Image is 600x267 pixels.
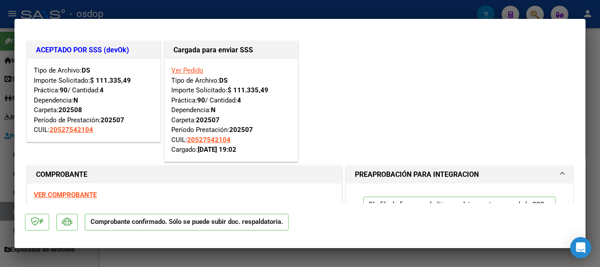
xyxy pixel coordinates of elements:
strong: N [211,106,216,114]
h1: PREAPROBACIÓN PARA INTEGRACION [355,169,479,180]
a: Ver Pedido [171,66,203,74]
p: El afiliado figura en el ultimo padrón que tenemos de la SSS de [363,197,556,230]
strong: 202507 [229,126,253,134]
div: Tipo de Archivo: Importe Solicitado: Práctica: / Cantidad: Dependencia: Carpeta: Período Prestaci... [171,66,291,155]
div: Open Intercom Messenger [570,237,591,258]
strong: DS [82,66,90,74]
strong: 90 [60,86,68,94]
h1: ACEPTADO POR SSS (devOk) [36,45,152,55]
strong: $ 111.335,49 [90,77,131,84]
span: 20527542104 [187,136,231,144]
strong: DS [219,77,228,84]
a: VER COMPROBANTE [34,191,97,199]
strong: $ 111.335,49 [228,86,268,94]
mat-expansion-panel-header: PREAPROBACIÓN PARA INTEGRACION [346,166,573,183]
strong: 90 [197,96,205,104]
p: Comprobante confirmado. Sólo se puede subir doc. respaldatoria. [85,214,289,231]
span: 20527542104 [50,126,93,134]
strong: 202507 [101,116,124,124]
strong: 4 [237,96,241,104]
strong: N [73,96,78,104]
strong: COMPROBANTE [36,170,87,179]
strong: [DATE] 19:02 [198,146,236,154]
strong: 202507 [196,116,220,124]
strong: 202508 [58,106,82,114]
h1: Cargada para enviar SSS [173,45,289,55]
strong: 4 [100,86,104,94]
div: Tipo de Archivo: Importe Solicitado: Práctica: / Cantidad: Dependencia: Carpeta: Período de Prest... [34,66,154,135]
